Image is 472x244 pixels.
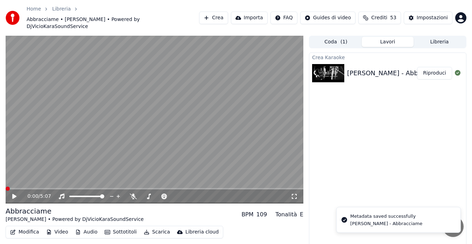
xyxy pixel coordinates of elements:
button: Riproduci [417,67,452,79]
div: / [27,193,44,200]
span: 53 [390,14,396,21]
button: Lavori [362,37,414,47]
img: youka [6,11,20,25]
button: Sottotitoli [102,227,140,237]
button: Modifica [7,227,42,237]
span: 5:07 [40,193,51,200]
div: Crea Karaoke [309,53,466,61]
button: Scarica [141,227,173,237]
nav: breadcrumb [27,6,199,30]
div: Libreria cloud [185,229,219,236]
button: Crediti53 [358,12,401,24]
div: [PERSON_NAME] - Abbracciame [350,221,422,227]
button: Crea [199,12,228,24]
a: Home [27,6,41,13]
span: ( 1 ) [340,39,347,46]
div: Metadata saved successfully [350,213,422,220]
button: FAQ [270,12,297,24]
button: Importa [231,12,268,24]
div: [PERSON_NAME] - Abbracciame [347,68,447,78]
button: Coda [310,37,362,47]
div: BPM [241,210,253,219]
button: Video [43,227,71,237]
button: Libreria [414,37,465,47]
button: Guides di video [300,12,355,24]
button: Impostazioni [404,12,452,24]
div: 109 [256,210,267,219]
span: Abbracciame • [PERSON_NAME] • Powered by DjVicioKaraSoundService [27,16,199,30]
button: Audio [72,227,100,237]
span: Crediti [371,14,387,21]
a: Libreria [52,6,71,13]
span: 0:00 [27,193,38,200]
div: Impostazioni [417,14,448,21]
div: Abbracciame [6,206,144,216]
div: Tonalità [275,210,297,219]
div: E [300,210,303,219]
div: [PERSON_NAME] • Powered by DjVicioKaraSoundService [6,216,144,223]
